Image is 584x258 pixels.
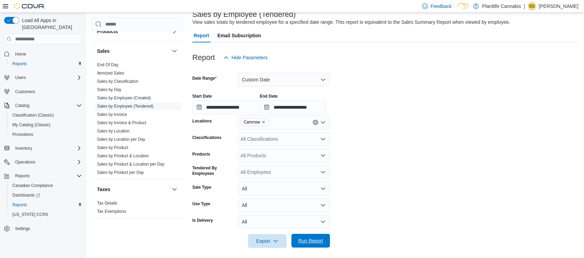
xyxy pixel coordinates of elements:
[10,121,82,129] span: My Catalog (Classic)
[7,120,85,130] button: My Catalog (Classic)
[298,237,323,244] span: Run Report
[1,73,85,82] button: Users
[524,2,525,10] p: |
[4,46,82,251] nav: Complex example
[431,3,452,10] span: Feedback
[12,132,33,137] span: Promotions
[12,172,82,180] span: Reports
[97,87,121,92] span: Sales by Day
[12,158,82,166] span: Operations
[10,60,82,68] span: Reports
[97,129,130,133] a: Sales by Location
[192,151,210,157] label: Products
[192,218,213,223] label: Is Delivery
[97,79,138,84] a: Sales by Classification
[92,199,184,218] div: Taxes
[97,120,146,125] a: Sales by Invoice & Product
[10,210,82,219] span: Washington CCRS
[97,48,169,54] button: Sales
[192,19,510,26] div: View sales totals by tendered employee for a specified date range. This report is equivalent to t...
[12,144,82,152] span: Inventory
[97,186,110,193] h3: Taxes
[320,169,326,175] button: Open list of options
[320,136,326,142] button: Open list of options
[192,165,235,176] label: Tendered By Employees
[97,209,126,214] span: Tax Exemptions
[15,226,30,231] span: Settings
[97,201,117,206] a: Tax Details
[12,172,32,180] button: Reports
[10,210,51,219] a: [US_STATE] CCRS
[97,71,124,76] a: Itemized Sales
[97,200,117,206] span: Tax Details
[10,191,43,199] a: Dashboards
[7,110,85,120] button: Classification (Classic)
[262,120,266,124] button: Remove Camrose from selection in this group
[241,118,269,126] span: Camrose
[12,112,54,118] span: Classification (Classic)
[238,73,330,87] button: Custom Date
[10,111,57,119] a: Classification (Classic)
[7,200,85,210] button: Reports
[482,2,521,10] p: Plantlife Cannabis
[260,100,326,114] input: Press the down key to open a popover containing a calendar.
[221,51,270,64] button: Hide Parameters
[97,62,118,67] a: End Of Day
[260,93,278,99] label: End Date
[97,162,164,167] a: Sales by Product & Location per Day
[252,234,283,248] span: Export
[1,157,85,167] button: Operations
[457,3,470,9] input: Dark Mode
[14,3,45,10] img: Cova
[217,29,261,42] span: Email Subscription
[12,88,38,96] a: Customers
[10,191,82,199] span: Dashboards
[97,28,169,35] button: Products
[97,128,130,134] span: Sales by Location
[1,101,85,110] button: Catalog
[192,201,210,207] label: Use Type
[97,153,149,158] a: Sales by Product & Location
[15,51,26,57] span: Home
[12,49,82,58] span: Home
[92,61,184,179] div: Sales
[12,224,82,233] span: Settings
[10,121,53,129] a: My Catalog (Classic)
[192,10,296,19] h3: Sales by Employee (Tendered)
[12,212,48,217] span: [US_STATE] CCRS
[97,28,118,35] h3: Products
[12,225,33,233] a: Settings
[192,135,222,140] label: Classifications
[12,158,38,166] button: Operations
[97,104,153,109] a: Sales by Employee (Tendered)
[1,224,85,234] button: Settings
[1,143,85,153] button: Inventory
[12,50,29,58] a: Home
[10,201,30,209] a: Reports
[15,75,26,80] span: Users
[12,87,82,96] span: Customers
[12,144,35,152] button: Inventory
[97,145,128,150] a: Sales by Product
[97,137,145,142] span: Sales by Location per Day
[320,120,326,125] button: Open list of options
[12,192,40,198] span: Dashboards
[7,59,85,69] button: Reports
[238,198,330,212] button: All
[1,49,85,59] button: Home
[19,17,82,31] span: Load All Apps in [GEOGRAPHIC_DATA]
[1,171,85,181] button: Reports
[248,234,287,248] button: Export
[12,183,53,188] span: Canadian Compliance
[10,181,56,190] a: Canadian Compliance
[244,119,261,126] span: Camrose
[97,137,145,142] a: Sales by Location per Day
[232,54,268,61] span: Hide Parameters
[12,101,82,110] span: Catalog
[15,173,30,179] span: Reports
[192,53,215,62] h3: Report
[97,161,164,167] span: Sales by Product & Location per Day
